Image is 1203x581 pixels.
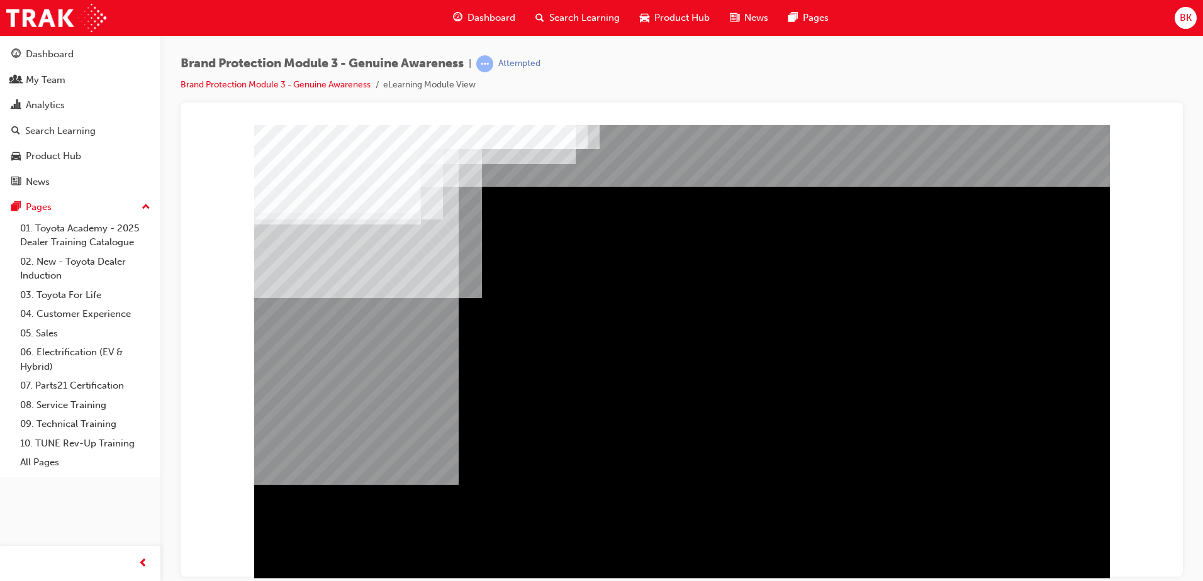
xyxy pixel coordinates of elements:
[630,5,720,31] a: car-iconProduct Hub
[469,57,471,71] span: |
[730,10,739,26] span: news-icon
[1175,7,1197,29] button: BK
[453,10,462,26] span: guage-icon
[383,78,476,92] li: eLearning Module View
[525,5,630,31] a: search-iconSearch Learning
[5,94,155,117] a: Analytics
[654,11,710,25] span: Product Hub
[15,324,155,343] a: 05. Sales
[5,145,155,168] a: Product Hub
[5,69,155,92] a: My Team
[15,434,155,453] a: 10. TUNE Rev-Up Training
[6,4,106,32] img: Trak
[549,11,620,25] span: Search Learning
[467,11,515,25] span: Dashboard
[15,285,155,305] a: 03. Toyota For Life
[15,376,155,396] a: 07. Parts21 Certification
[5,196,155,219] button: Pages
[64,453,143,475] div: BACK Trigger this button to go to the previous slide
[181,57,464,71] span: Brand Protection Module 3 - Genuine Awareness
[15,453,155,472] a: All Pages
[720,5,778,31] a: news-iconNews
[11,202,21,213] span: pages-icon
[26,73,65,87] div: My Team
[15,343,155,376] a: 06. Electrification (EV & Hybrid)
[15,219,155,252] a: 01. Toyota Academy - 2025 Dealer Training Catalogue
[443,5,525,31] a: guage-iconDashboard
[1180,11,1192,25] span: BK
[15,252,155,285] a: 02. New - Toyota Dealer Induction
[26,47,74,62] div: Dashboard
[11,151,21,162] span: car-icon
[15,414,155,434] a: 09. Technical Training
[498,58,540,70] div: Attempted
[5,43,155,66] a: Dashboard
[15,396,155,415] a: 08. Service Training
[26,200,52,214] div: Pages
[11,49,21,60] span: guage-icon
[26,149,81,163] div: Product Hub
[535,10,544,26] span: search-icon
[26,98,65,113] div: Analytics
[640,10,649,26] span: car-icon
[11,177,21,188] span: news-icon
[778,5,839,31] a: pages-iconPages
[15,304,155,324] a: 04. Customer Experience
[803,11,829,25] span: Pages
[11,75,21,86] span: people-icon
[25,124,96,138] div: Search Learning
[476,55,493,72] span: learningRecordVerb_ATTEMPT-icon
[744,11,768,25] span: News
[11,126,20,137] span: search-icon
[5,119,155,143] a: Search Learning
[5,40,155,196] button: DashboardMy TeamAnalyticsSearch LearningProduct HubNews
[138,556,148,572] span: prev-icon
[788,10,798,26] span: pages-icon
[181,79,371,90] a: Brand Protection Module 3 - Genuine Awareness
[142,199,150,216] span: up-icon
[11,100,21,111] span: chart-icon
[26,175,50,189] div: News
[5,170,155,194] a: News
